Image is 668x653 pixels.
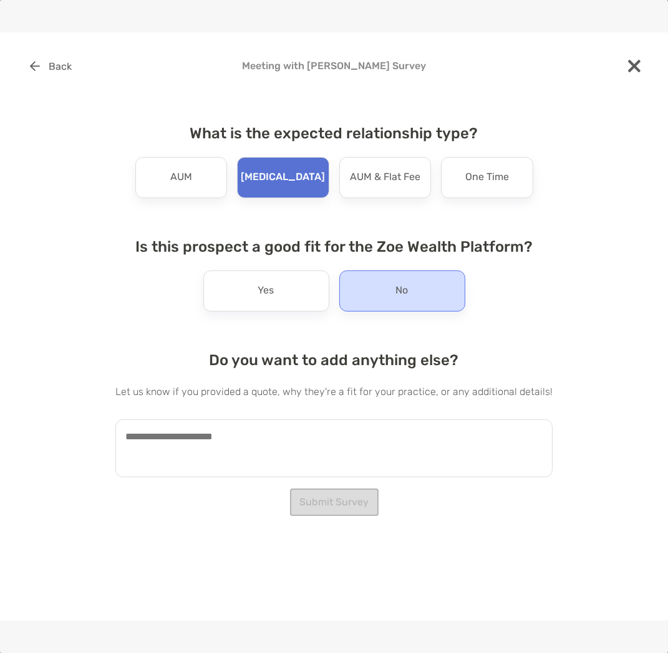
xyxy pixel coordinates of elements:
[115,384,553,399] p: Let us know if you provided a quote, why they're a fit for your practice, or any additional details!
[258,281,274,301] p: Yes
[350,168,420,188] p: AUM & Flat Fee
[115,351,553,369] h4: Do you want to add anything else?
[30,61,40,71] img: button icon
[20,60,648,72] h4: Meeting with [PERSON_NAME] Survey
[20,52,82,80] button: Back
[465,168,509,188] p: One Time
[396,281,409,301] p: No
[628,60,641,72] img: close modal
[170,168,192,188] p: AUM
[115,125,553,142] h4: What is the expected relationship type?
[241,168,325,188] p: [MEDICAL_DATA]
[115,238,553,255] h4: Is this prospect a good fit for the Zoe Wealth Platform?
